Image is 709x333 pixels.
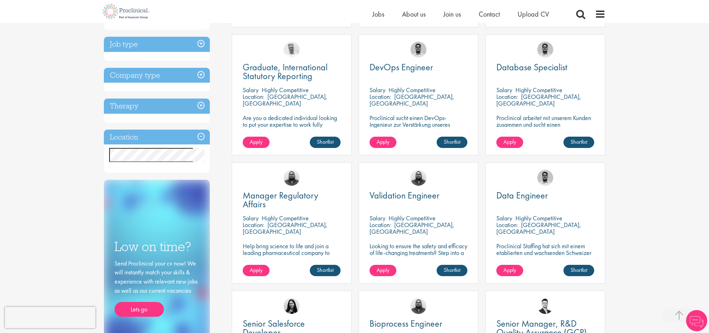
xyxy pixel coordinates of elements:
a: Upload CV [518,10,549,19]
span: Location: [496,221,518,229]
span: Salary [243,214,259,222]
p: Looking to ensure the safety and efficacy of life-changing treatments? Step into a key role with ... [370,243,467,283]
span: Salary [496,214,512,222]
span: Location: [370,93,391,101]
span: Location: [496,93,518,101]
a: Bioprocess Engineer [370,319,467,328]
img: Timothy Deschamps [537,170,553,186]
iframe: reCAPTCHA [5,307,95,328]
p: Highly Competitive [262,214,309,222]
a: Validation Engineer [370,191,467,200]
span: Salary [243,86,259,94]
span: Apply [250,138,262,145]
a: Jobs [372,10,384,19]
p: [GEOGRAPHIC_DATA], [GEOGRAPHIC_DATA] [243,221,327,236]
span: DevOps Engineer [370,61,433,73]
a: DevOps Engineer [370,63,467,72]
a: Contact [479,10,500,19]
img: Ashley Bennett [410,170,426,186]
a: Shortlist [437,137,467,148]
img: Joshua Bye [284,42,300,58]
p: Highly Competitive [515,214,562,222]
div: Send Proclinical your cv now! We will instantly match your skills & experience with relevant new ... [114,259,199,317]
img: Timothy Deschamps [410,42,426,58]
p: Proclinical arbeitet mit unserem Kunden zusammen und sucht einen Datenbankspezialisten zur Verstä... [496,114,594,148]
a: Shortlist [310,265,341,276]
span: Apply [503,266,516,274]
p: [GEOGRAPHIC_DATA], [GEOGRAPHIC_DATA] [243,93,327,107]
h3: Location [104,130,210,145]
span: Data Engineer [496,189,548,201]
a: Shortlist [437,265,467,276]
h3: Therapy [104,99,210,114]
p: Help bring science to life and join a leading pharmaceutical company to play a key role in delive... [243,243,341,276]
img: Ashley Bennett [410,298,426,314]
span: Validation Engineer [370,189,439,201]
img: Joshua Godden [537,298,553,314]
p: [GEOGRAPHIC_DATA], [GEOGRAPHIC_DATA] [370,221,454,236]
h3: Company type [104,68,210,83]
a: Apply [496,137,523,148]
p: [GEOGRAPHIC_DATA], [GEOGRAPHIC_DATA] [370,93,454,107]
span: Bioprocess Engineer [370,317,442,329]
p: Highly Competitive [389,214,436,222]
p: Are you a dedicated individual looking to put your expertise to work fully flexibly in a hybrid p... [243,114,341,135]
h3: Low on time? [114,240,199,254]
img: Chatbot [686,310,707,331]
p: [GEOGRAPHIC_DATA], [GEOGRAPHIC_DATA] [496,93,581,107]
p: [GEOGRAPHIC_DATA], [GEOGRAPHIC_DATA] [496,221,581,236]
a: About us [402,10,426,19]
span: Location: [243,93,264,101]
span: Graduate, International Statutory Reporting [243,61,327,82]
span: Apply [377,266,389,274]
a: Apply [496,265,523,276]
a: Apply [370,137,396,148]
a: Shortlist [310,137,341,148]
a: Apply [370,265,396,276]
a: Shortlist [563,265,594,276]
span: Salary [496,86,512,94]
a: Shortlist [563,137,594,148]
h3: Job type [104,37,210,52]
img: Timothy Deschamps [537,42,553,58]
img: Indre Stankeviciute [284,298,300,314]
span: Apply [250,266,262,274]
p: Highly Competitive [389,86,436,94]
a: Apply [243,265,270,276]
a: Manager Regulatory Affairs [243,191,341,209]
span: Apply [377,138,389,145]
img: Ashley Bennett [284,170,300,186]
a: Join us [443,10,461,19]
span: Location: [370,221,391,229]
a: Graduate, International Statutory Reporting [243,63,341,81]
p: Proclinical Staffing hat sich mit einem etablierten und wachsenden Schweizer IT-Dienstleister zus... [496,243,594,283]
p: Highly Competitive [262,86,309,94]
a: Lets go [114,302,164,317]
a: Apply [243,137,270,148]
span: Database Specialist [496,61,567,73]
p: Proclinical sucht einen DevOps-Ingenieur zur Verstärkung unseres Kundenteams in [GEOGRAPHIC_DATA]. [370,114,467,141]
span: Salary [370,86,385,94]
a: Database Specialist [496,63,594,72]
span: Manager Regulatory Affairs [243,189,318,210]
span: Location: [243,221,264,229]
span: Apply [503,138,516,145]
p: Highly Competitive [515,86,562,94]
